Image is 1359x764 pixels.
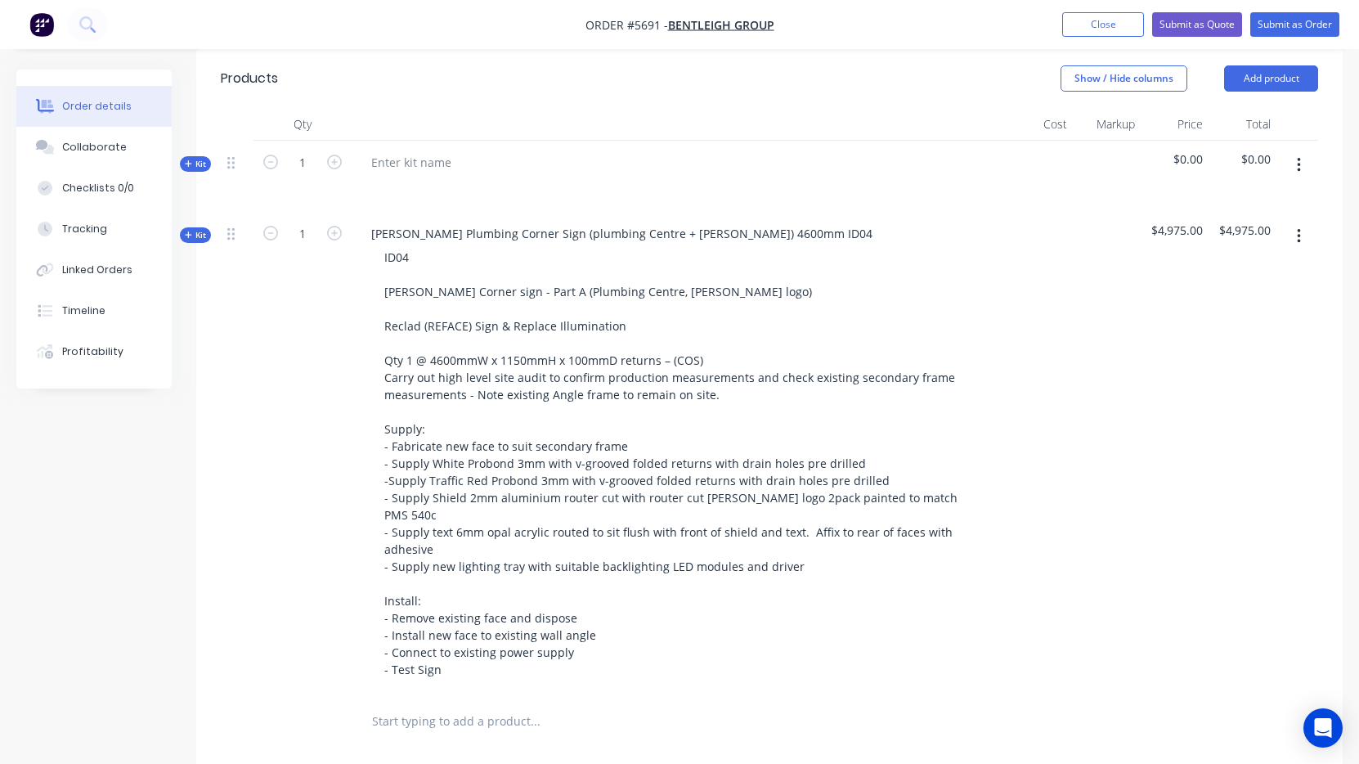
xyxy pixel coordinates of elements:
[585,17,668,33] span: Order #5691 -
[1074,108,1141,141] div: Markup
[180,156,211,172] div: Kit
[221,69,278,88] div: Products
[1062,12,1144,37] button: Close
[358,222,886,245] div: [PERSON_NAME] Plumbing Corner Sign (plumbing Centre + [PERSON_NAME]) 4600mm ID04
[62,222,107,236] div: Tracking
[1148,151,1203,168] span: $0.00
[1216,151,1271,168] span: $0.00
[185,229,206,241] span: Kit
[62,99,132,114] div: Order details
[1224,65,1318,92] button: Add product
[62,140,127,155] div: Collaborate
[29,12,54,37] img: Factory
[668,17,774,33] a: Bentleigh Group
[62,344,123,359] div: Profitability
[371,705,698,738] input: Start typing to add a product...
[1250,12,1339,37] button: Submit as Order
[16,249,172,290] button: Linked Orders
[1216,222,1271,239] span: $4,975.00
[1303,708,1343,748] div: Open Intercom Messenger
[1209,108,1277,141] div: Total
[253,108,352,141] div: Qty
[16,331,172,372] button: Profitability
[371,245,973,681] div: ID04 [PERSON_NAME] Corner sign - Part A (Plumbing Centre, [PERSON_NAME] logo) Reclad (REFACE) Sig...
[1061,65,1187,92] button: Show / Hide columns
[62,303,105,318] div: Timeline
[16,168,172,209] button: Checklists 0/0
[62,263,132,277] div: Linked Orders
[1006,108,1074,141] div: Cost
[1148,222,1203,239] span: $4,975.00
[16,290,172,331] button: Timeline
[16,209,172,249] button: Tracking
[180,227,211,243] div: Kit
[1141,108,1209,141] div: Price
[1152,12,1242,37] button: Submit as Quote
[16,127,172,168] button: Collaborate
[16,86,172,127] button: Order details
[185,158,206,170] span: Kit
[62,181,134,195] div: Checklists 0/0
